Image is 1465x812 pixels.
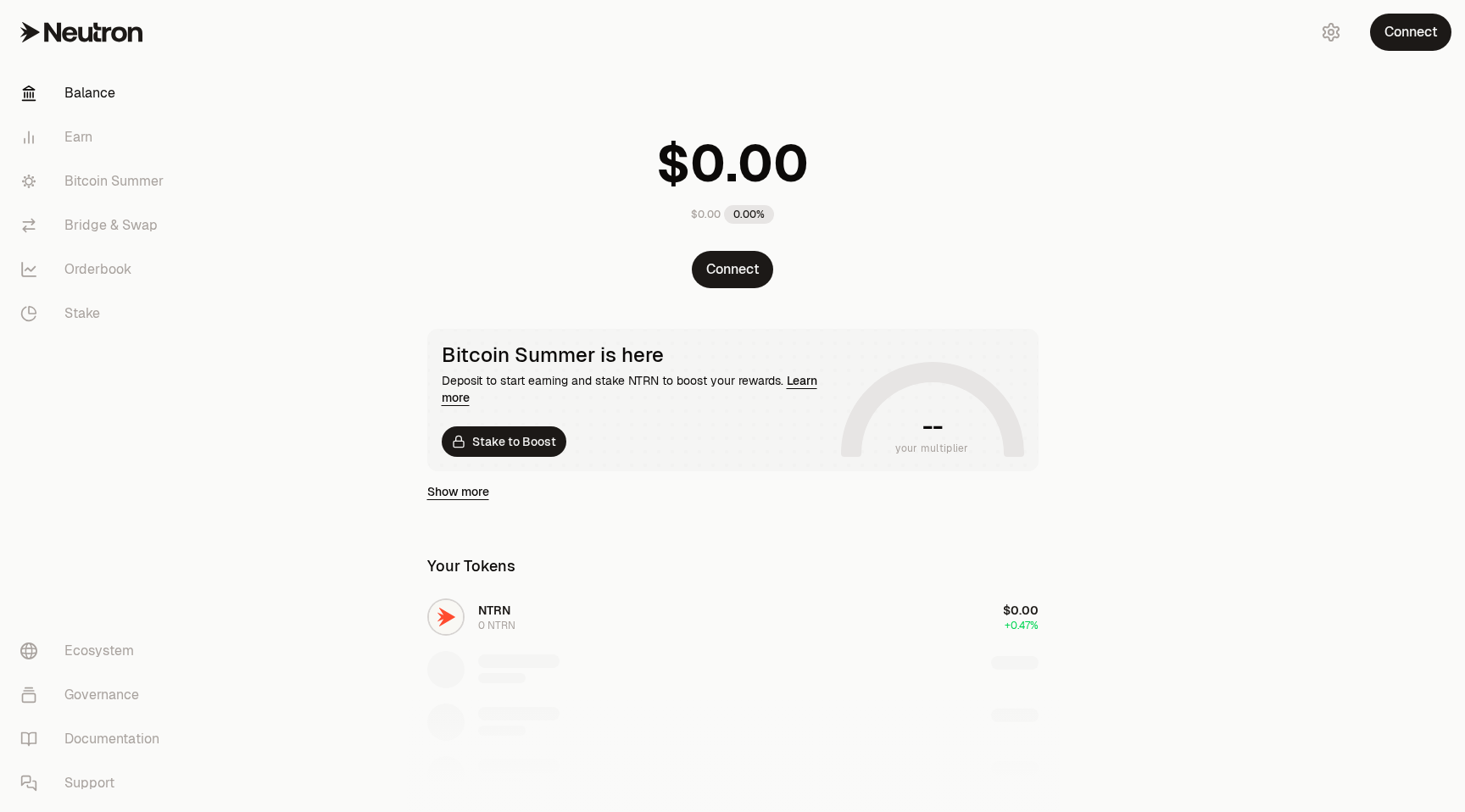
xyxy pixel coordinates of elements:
[427,483,489,500] a: Show more
[442,426,566,457] a: Stake to Boost
[442,343,834,367] div: Bitcoin Summer is here
[7,159,183,203] a: Bitcoin Summer
[7,115,183,159] a: Earn
[7,673,183,717] a: Governance
[922,413,942,440] h1: --
[427,554,515,578] div: Your Tokens
[7,761,183,805] a: Support
[7,292,183,336] a: Stake
[7,203,183,247] a: Bridge & Swap
[442,372,834,406] div: Deposit to start earning and stake NTRN to boost your rewards.
[895,440,969,457] span: your multiplier
[692,251,773,288] button: Connect
[7,717,183,761] a: Documentation
[7,247,183,292] a: Orderbook
[7,71,183,115] a: Balance
[7,629,183,673] a: Ecosystem
[691,208,721,221] div: $0.00
[724,205,774,224] div: 0.00%
[1370,14,1451,51] button: Connect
